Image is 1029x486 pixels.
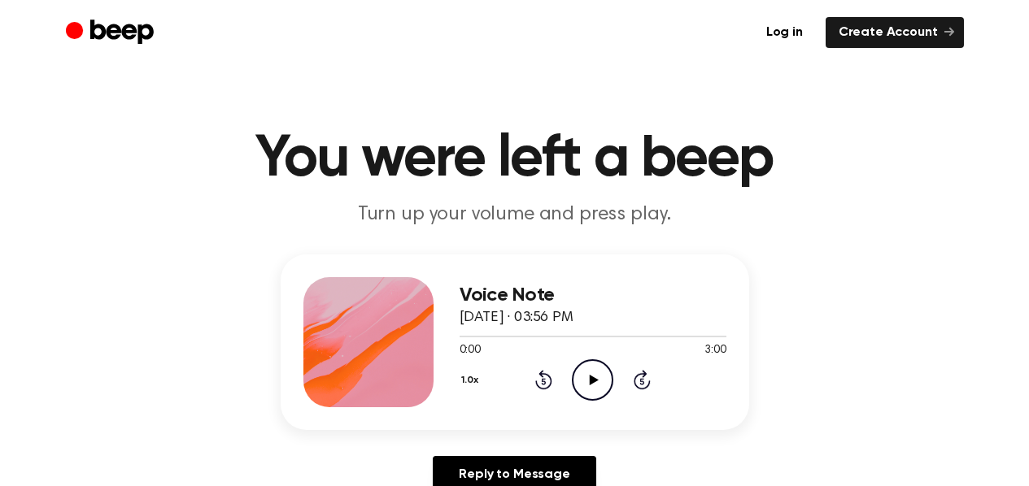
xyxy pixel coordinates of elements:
a: Create Account [826,17,964,48]
h3: Voice Note [460,284,726,306]
a: Log in [753,17,816,48]
a: Beep [66,17,158,49]
button: 1.0x [460,367,485,394]
span: 0:00 [460,342,481,359]
span: 3:00 [704,342,726,359]
h1: You were left a beep [98,130,931,189]
p: Turn up your volume and press play. [203,202,827,228]
span: [DATE] · 03:56 PM [460,310,573,325]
